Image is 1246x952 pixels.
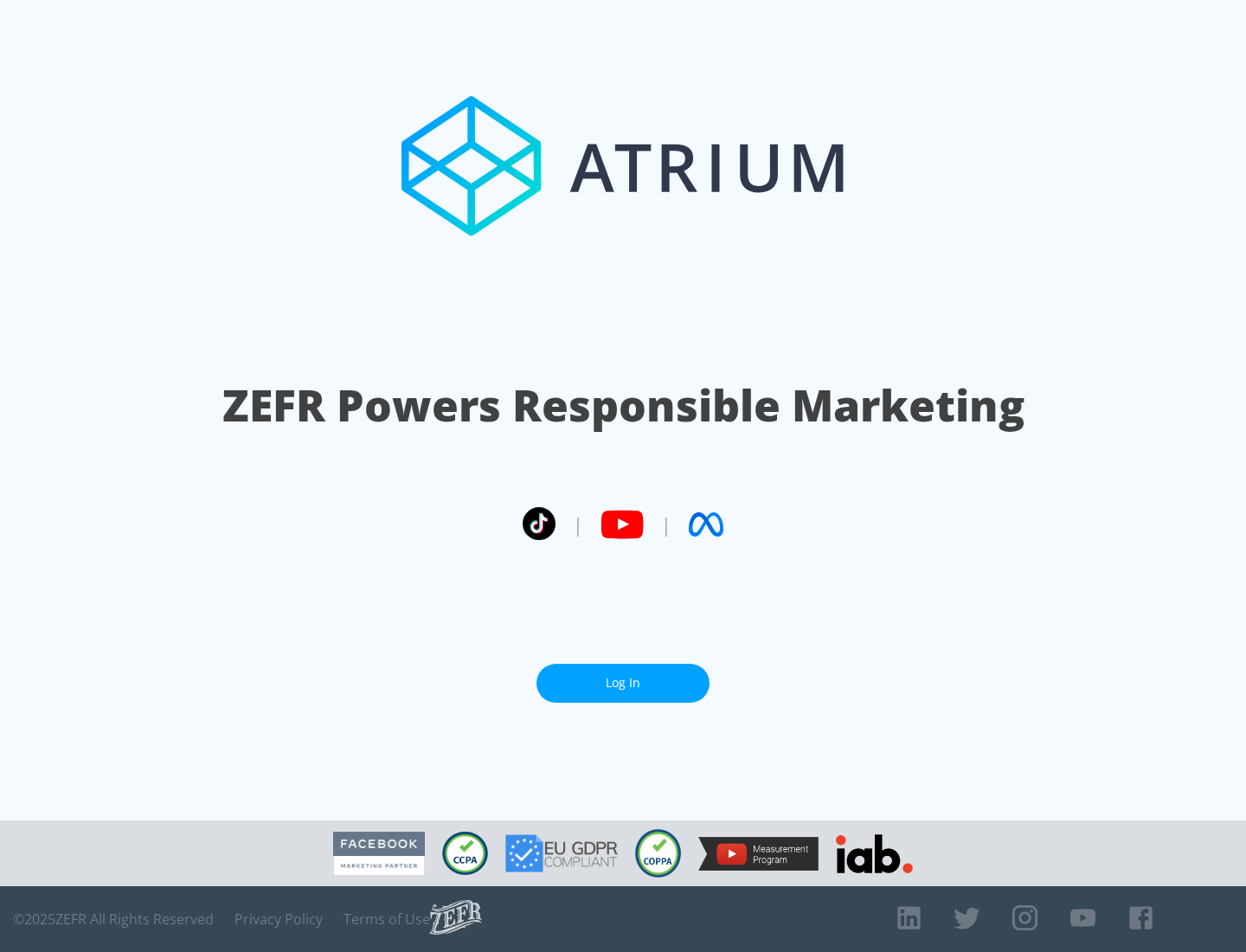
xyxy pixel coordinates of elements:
span: © 2025 ZEFR All Rights Reserved [13,910,214,928]
img: COPPA Compliant [635,829,681,878]
img: CCPA Compliant [442,832,488,875]
img: IAB [836,834,913,873]
span: | [661,511,671,537]
img: YouTube Measurement Program [698,837,819,871]
a: Terms of Use [344,910,430,928]
img: GDPR Compliant [505,834,618,872]
a: Log In [536,664,710,703]
h1: ZEFR Powers Responsible Marketing [222,376,1024,435]
span: | [573,511,583,537]
img: Facebook Marketing Partner [333,832,425,876]
a: Privacy Policy [234,910,323,928]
